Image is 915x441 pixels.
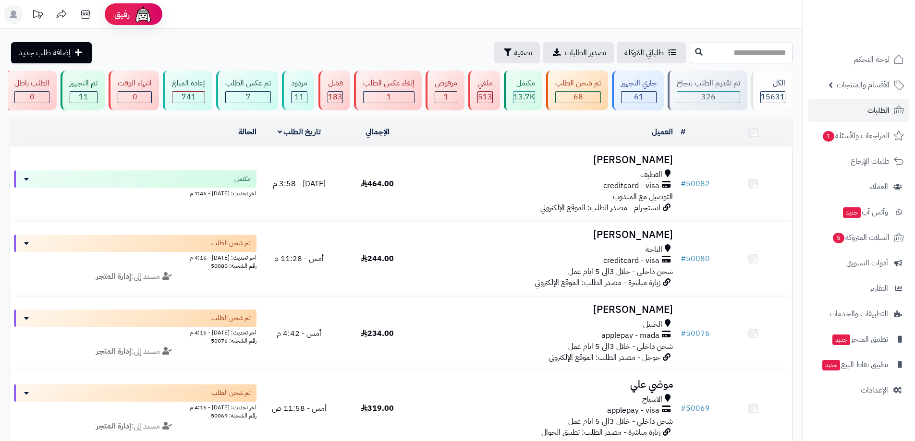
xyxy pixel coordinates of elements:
div: 183 [328,92,342,103]
span: العملاء [869,180,888,193]
span: 15631 [761,91,785,103]
span: 741 [182,91,196,103]
a: تطبيق المتجرجديد [808,328,909,351]
span: التقارير [870,282,888,295]
span: تصدير الطلبات [565,47,606,59]
a: مرفوض 1 [424,71,466,110]
span: 0 [30,91,35,103]
span: جديد [832,334,850,345]
a: تاريخ الطلب [278,126,321,138]
a: تطبيق نقاط البيعجديد [808,353,909,376]
span: رفيق [114,9,130,20]
a: انتهاء الوقت 0 [107,71,161,110]
div: 11 [70,92,97,103]
div: 326 [677,92,740,103]
span: 326 [701,91,716,103]
span: 11 [79,91,88,103]
span: 183 [328,91,342,103]
a: تحديثات المنصة [25,5,49,26]
div: اخر تحديث: [DATE] - 7:46 م [14,188,256,198]
span: زيارة مباشرة - مصدر الطلب: تطبيق الجوال [541,427,660,438]
div: 513 [478,92,492,103]
span: تصفية [514,47,532,59]
span: 61 [634,91,644,103]
span: أدوات التسويق [846,256,888,270]
div: 1 [364,92,414,103]
span: 513 [478,91,492,103]
span: المراجعات والأسئلة [822,129,890,143]
span: طلباتي المُوكلة [624,47,664,59]
a: وآتس آبجديد [808,201,909,224]
span: أمس - 11:58 ص [272,403,327,414]
div: إلغاء عكس الطلب [363,78,415,89]
span: الطلبات [867,104,890,117]
a: تم شحن الطلب 68 [544,71,610,110]
a: الطلب باطل 0 [3,71,59,110]
span: 1 [387,91,391,103]
span: الجبيل [643,319,662,330]
div: ملغي [477,78,493,89]
span: إضافة طلب جديد [19,47,71,59]
span: تطبيق المتجر [831,333,888,346]
a: إضافة طلب جديد [11,42,92,63]
div: مسند إلى: [7,421,264,432]
a: فشل 183 [317,71,352,110]
a: أدوات التسويق [808,251,909,274]
span: لوحة التحكم [854,53,890,66]
span: شحن داخلي - خلال 3الى 5 ايام عمل [568,416,673,427]
span: رقم الشحنة: 50080 [211,262,256,270]
a: المراجعات والأسئلة1 [808,124,909,147]
span: 11 [294,91,304,103]
span: أمس - 11:28 م [274,253,324,264]
img: ai-face.png [134,5,153,24]
span: applepay - visa [607,405,659,416]
a: # [681,126,685,138]
div: الكل [760,78,785,89]
a: إلغاء عكس الطلب 1 [352,71,424,110]
div: تم شحن الطلب [555,78,601,89]
div: الطلب باطل [14,78,49,89]
span: applepay - mada [601,330,659,341]
div: 68 [556,92,600,103]
span: # [681,178,686,190]
div: مرفوض [435,78,457,89]
a: تم التجهيز 11 [59,71,107,110]
span: جديد [822,360,840,370]
a: العملاء [808,175,909,198]
div: تم تقديم الطلب بنجاح [677,78,740,89]
span: # [681,328,686,339]
span: 0 [133,91,137,103]
a: لوحة التحكم [808,48,909,71]
div: 0 [118,92,151,103]
strong: إدارة المتجر [96,346,131,357]
a: طلبات الإرجاع [808,150,909,173]
div: 11 [292,92,307,103]
span: 1 [444,91,449,103]
span: أمس - 4:42 م [277,328,321,339]
div: 741 [172,92,205,103]
span: تطبيق نقاط البيع [821,358,888,371]
a: إعادة المبلغ 741 [161,71,214,110]
strong: إدارة المتجر [96,271,131,282]
span: القطيف [640,169,662,180]
span: تم شحن الطلب [211,388,251,398]
img: logo-2.png [850,25,906,46]
strong: إدارة المتجر [96,420,131,432]
span: شحن داخلي - خلال 3الى 5 ايام عمل [568,266,673,277]
a: العميل [652,126,673,138]
span: creditcard - visa [603,255,659,266]
span: رقم الشحنة: 50076 [211,336,256,345]
a: تصدير الطلبات [543,42,614,63]
span: التوصيل مع المندوب [613,191,673,203]
a: #50080 [681,253,710,264]
span: السلات المتروكة [832,231,890,244]
div: تم عكس الطلب [225,78,271,89]
span: creditcard - visa [603,180,659,191]
a: جاري التجهيز 61 [610,71,666,110]
span: زيارة مباشرة - مصدر الطلب: الموقع الإلكتروني [535,277,660,288]
button: تصفية [494,42,540,63]
div: مسند إلى: [7,346,264,357]
span: رقم الشحنة: 50069 [211,411,256,420]
span: # [681,403,686,414]
span: 68 [573,91,583,103]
